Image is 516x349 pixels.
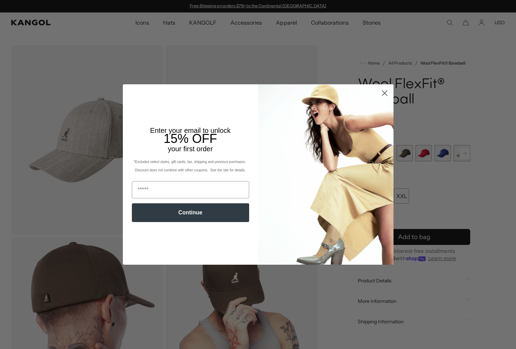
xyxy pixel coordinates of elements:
input: Email [132,181,249,198]
span: Enter your email to unlock [150,127,231,134]
button: Close dialog [379,87,391,99]
img: 93be19ad-e773-4382-80b9-c9d740c9197f.jpeg [258,84,394,265]
button: Continue [132,203,249,222]
span: your first order [168,145,213,153]
span: 15% OFF [163,131,217,146]
span: *Excludes select styles, gift cards, tax, shipping and previous purchases. Discount does not comb... [134,160,247,172]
